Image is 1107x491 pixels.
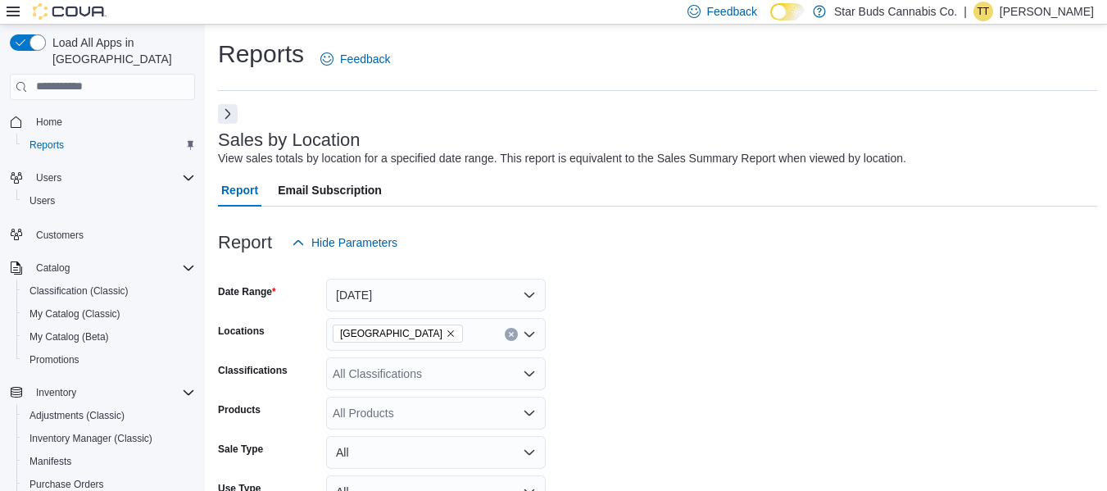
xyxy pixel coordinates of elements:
label: Products [218,403,261,416]
button: Inventory Manager (Classic) [16,427,202,450]
a: Feedback [314,43,397,75]
button: Remove Manitoba from selection in this group [446,329,456,339]
button: Users [29,168,68,188]
button: Next [218,104,238,124]
a: Home [29,112,69,132]
button: Clear input [505,328,518,341]
span: Classification (Classic) [23,281,195,301]
span: My Catalog (Classic) [23,304,195,324]
span: Classification (Classic) [29,284,129,298]
button: [DATE] [326,279,546,311]
span: TT [978,2,990,21]
span: Adjustments (Classic) [23,406,195,425]
p: [PERSON_NAME] [1000,2,1094,21]
button: Catalog [29,258,76,278]
span: Customers [29,224,195,244]
button: Promotions [16,348,202,371]
span: Inventory [36,386,76,399]
a: Users [23,191,61,211]
span: Adjustments (Classic) [29,409,125,422]
span: Feedback [340,51,390,67]
span: Reports [29,139,64,152]
button: Catalog [3,257,202,280]
span: Reports [23,135,195,155]
button: All [326,436,546,469]
span: Hide Parameters [311,234,397,251]
button: Home [3,110,202,134]
button: Users [3,166,202,189]
span: Users [36,171,61,184]
span: Report [221,174,258,207]
a: Reports [23,135,70,155]
img: Cova [33,3,107,20]
label: Locations [218,325,265,338]
span: Inventory Manager (Classic) [23,429,195,448]
span: Customers [36,229,84,242]
button: Inventory [3,381,202,404]
p: Star Buds Cannabis Co. [834,2,957,21]
a: Adjustments (Classic) [23,406,131,425]
button: Users [16,189,202,212]
a: Promotions [23,350,86,370]
button: Customers [3,222,202,246]
span: Home [36,116,62,129]
a: Manifests [23,452,78,471]
span: Catalog [29,258,195,278]
a: Classification (Classic) [23,281,135,301]
button: Inventory [29,383,83,402]
button: My Catalog (Beta) [16,325,202,348]
button: Open list of options [523,367,536,380]
span: [GEOGRAPHIC_DATA] [340,325,442,342]
span: My Catalog (Classic) [29,307,120,321]
span: Catalog [36,261,70,275]
label: Classifications [218,364,288,377]
label: Sale Type [218,443,263,456]
span: Feedback [707,3,757,20]
button: Manifests [16,450,202,473]
span: Promotions [23,350,195,370]
span: My Catalog (Beta) [23,327,195,347]
span: My Catalog (Beta) [29,330,109,343]
span: Load All Apps in [GEOGRAPHIC_DATA] [46,34,195,67]
span: Users [29,194,55,207]
a: Inventory Manager (Classic) [23,429,159,448]
span: Users [23,191,195,211]
a: My Catalog (Beta) [23,327,116,347]
label: Date Range [218,285,276,298]
button: Classification (Classic) [16,280,202,302]
button: Reports [16,134,202,157]
input: Dark Mode [770,3,805,20]
h3: Sales by Location [218,130,361,150]
span: Dark Mode [770,20,771,21]
span: Manitoba [333,325,463,343]
span: Purchase Orders [29,478,104,491]
span: Home [29,111,195,132]
div: View sales totals by location for a specified date range. This report is equivalent to the Sales ... [218,150,906,167]
h1: Reports [218,38,304,70]
span: Manifests [23,452,195,471]
button: Hide Parameters [285,226,404,259]
div: Tannis Talarico [973,2,993,21]
span: Promotions [29,353,79,366]
button: Adjustments (Classic) [16,404,202,427]
h3: Report [218,233,272,252]
a: Customers [29,225,90,245]
span: Inventory Manager (Classic) [29,432,152,445]
span: Inventory [29,383,195,402]
button: Open list of options [523,328,536,341]
span: Users [29,168,195,188]
button: Open list of options [523,407,536,420]
span: Manifests [29,455,71,468]
button: My Catalog (Classic) [16,302,202,325]
p: | [964,2,967,21]
span: Email Subscription [278,174,382,207]
a: My Catalog (Classic) [23,304,127,324]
